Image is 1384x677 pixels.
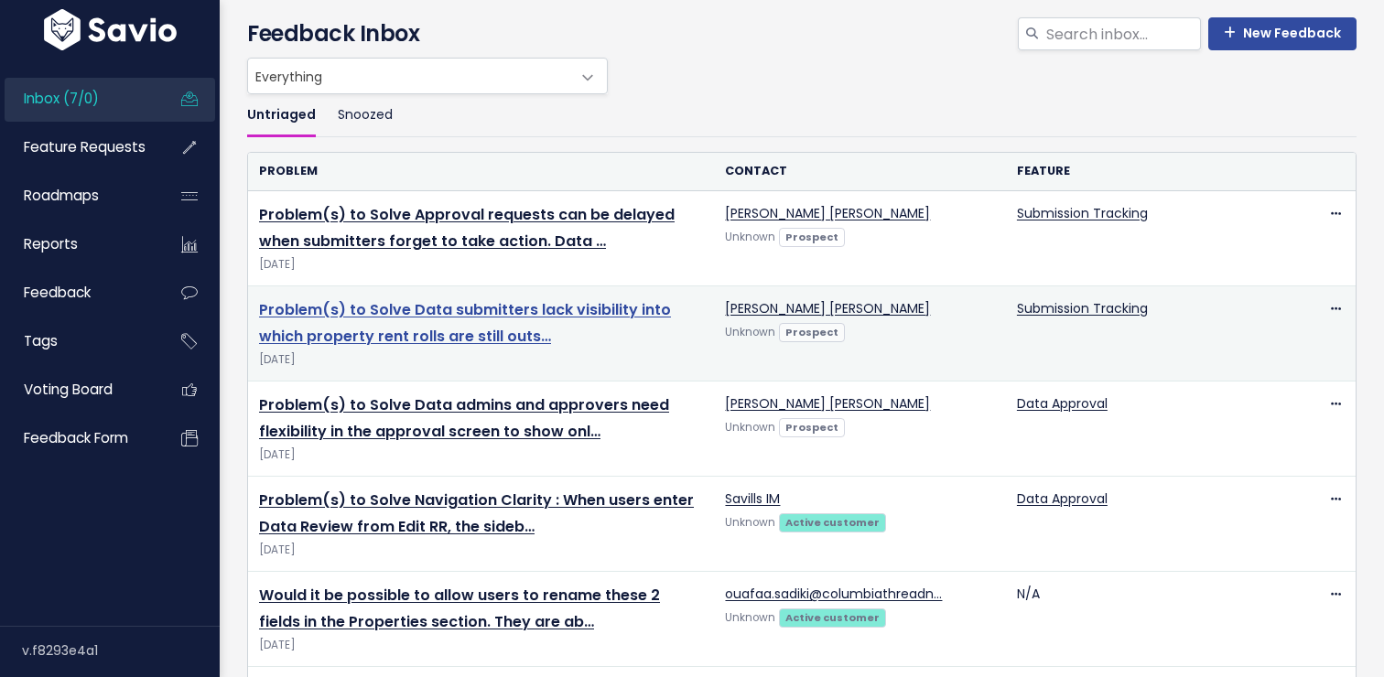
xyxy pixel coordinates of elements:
a: Problem(s) to Solve Approval requests can be delayed when submitters forget to take action. Data … [259,204,675,252]
a: Submission Tracking [1017,299,1148,317]
th: Contact [714,153,1005,190]
a: Inbox (7/0) [5,78,152,120]
td: N/A [1006,572,1297,667]
strong: Prospect [785,420,838,435]
span: [DATE] [259,636,703,655]
strong: Prospect [785,325,838,339]
div: v.f8293e4a1 [22,627,220,674]
span: Unknown [725,230,775,244]
a: Untriaged [247,94,316,137]
a: [PERSON_NAME] [PERSON_NAME] [725,204,930,222]
a: Roadmaps [5,175,152,217]
a: Tags [5,320,152,362]
span: Inbox (7/0) [24,89,99,108]
strong: Active customer [785,610,880,625]
a: Active customer [779,512,885,531]
span: Unknown [725,325,775,339]
span: [DATE] [259,446,703,465]
span: [DATE] [259,350,703,370]
span: Unknown [725,420,775,435]
a: New Feedback [1208,17,1357,50]
strong: Prospect [785,230,838,244]
span: Tags [24,331,58,350]
a: Feature Requests [5,126,152,168]
a: ouafaa.sadiki@columbiathreadn… [725,585,942,603]
a: Submission Tracking [1017,204,1148,222]
a: Would it be possible to allow users to rename these 2 fields in the Properties section. They are ab… [259,585,660,632]
span: [DATE] [259,255,703,274]
span: Everything [247,58,608,94]
span: [DATE] [259,541,703,560]
span: Unknown [725,515,775,530]
a: [PERSON_NAME] [PERSON_NAME] [725,299,930,317]
ul: Filter feature requests [247,94,1357,137]
a: Prospect [779,227,844,245]
input: Search inbox... [1044,17,1201,50]
span: Everything [248,59,570,93]
a: [PERSON_NAME] [PERSON_NAME] [725,394,930,413]
a: Problem(s) to Solve Navigation Clarity : When users enter Data Review from Edit RR, the sideb… [259,489,694,537]
a: Feedback [5,272,152,314]
span: Roadmaps [24,186,99,205]
a: Data Approval [1017,394,1108,413]
a: Feedback form [5,417,152,459]
a: Voting Board [5,369,152,411]
span: Reports [24,234,78,253]
span: Feature Requests [24,137,146,156]
th: Feature [1006,153,1297,190]
a: Savills IM [725,489,780,508]
a: Data Approval [1017,489,1108,508]
a: Active customer [779,607,885,626]
h4: Feedback Inbox [247,17,1357,50]
a: Problem(s) to Solve Data submitters lack visibility into which property rent rolls are still outs… [259,299,671,347]
span: Feedback form [24,428,128,447]
a: Prospect [779,417,844,435]
a: Snoozed [338,94,393,137]
th: Problem [248,153,714,190]
strong: Active customer [785,515,880,530]
img: logo-white.9d6f32f41409.svg [39,9,181,50]
span: Voting Board [24,380,113,399]
a: Reports [5,223,152,265]
a: Problem(s) to Solve Data admins and approvers need flexibility in the approval screen to show onl… [259,394,669,442]
span: Unknown [725,610,775,625]
span: Feedback [24,283,91,302]
a: Prospect [779,322,844,340]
